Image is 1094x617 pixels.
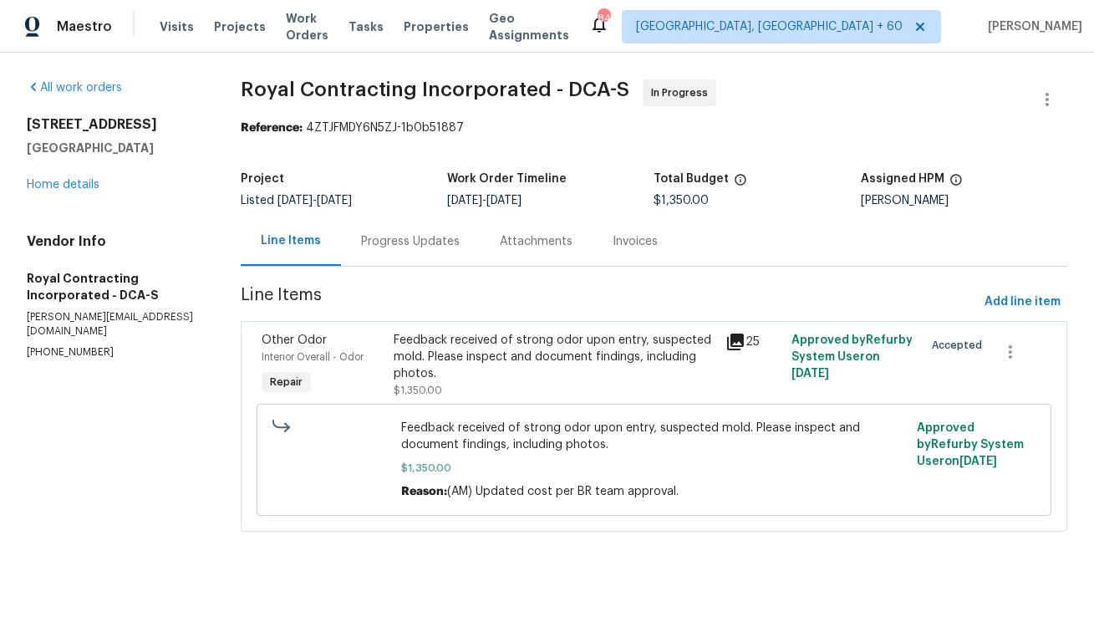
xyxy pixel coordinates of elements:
div: 4ZTJFMDY6N5ZJ-1b0b51887 [241,120,1067,136]
h5: Work Order Timeline [447,173,567,185]
span: Feedback received of strong odor upon entry, suspected mold. Please inspect and document findings... [401,420,907,453]
span: Approved by Refurby System User on [791,334,913,380]
span: In Progress [651,84,715,101]
h5: Total Budget [654,173,729,185]
span: Interior Overall - Odor [262,352,364,362]
span: Maestro [57,18,112,35]
span: Visits [160,18,194,35]
span: Work Orders [286,10,328,43]
span: Projects [214,18,266,35]
span: - [277,195,352,207]
span: [DATE] [277,195,313,207]
h2: [STREET_ADDRESS] [27,116,201,133]
div: 846 [598,10,609,27]
span: $1,350.00 [394,385,442,395]
span: [DATE] [959,456,997,467]
div: Invoices [613,233,658,250]
span: Tasks [349,21,384,33]
span: Reason: [401,486,447,497]
span: The hpm assigned to this work order. [949,173,963,195]
span: (AM) Updated cost per BR team approval. [447,486,679,497]
span: Royal Contracting Incorporated - DCA-S [241,79,629,99]
span: Add line item [985,292,1061,313]
a: Home details [27,179,99,191]
h5: Project [241,173,284,185]
span: [GEOGRAPHIC_DATA], [GEOGRAPHIC_DATA] + 60 [636,18,903,35]
span: [DATE] [791,368,829,380]
b: Reference: [241,122,303,134]
span: [DATE] [317,195,352,207]
p: [PERSON_NAME][EMAIL_ADDRESS][DOMAIN_NAME] [27,310,201,339]
span: Properties [404,18,469,35]
h4: Vendor Info [27,233,201,250]
span: $1,350.00 [401,460,907,477]
span: [PERSON_NAME] [981,18,1082,35]
div: Line Items [261,232,321,249]
span: Line Items [241,287,978,318]
button: Add line item [978,287,1067,318]
span: The total cost of line items that have been proposed by Opendoor. This sum includes line items th... [734,173,747,195]
a: All work orders [27,82,122,94]
h5: Assigned HPM [861,173,944,185]
span: Other Odor [262,334,327,346]
span: Accepted [932,337,989,354]
div: Feedback received of strong odor upon entry, suspected mold. Please inspect and document findings... [394,332,715,382]
span: Approved by Refurby System User on [917,422,1024,467]
div: 25 [725,332,781,352]
div: Attachments [500,233,572,250]
span: $1,350.00 [654,195,709,207]
h5: Royal Contracting Incorporated - DCA-S [27,270,201,303]
span: - [447,195,522,207]
h5: [GEOGRAPHIC_DATA] [27,140,201,156]
p: [PHONE_NUMBER] [27,345,201,359]
span: [DATE] [486,195,522,207]
div: Progress Updates [361,233,460,250]
div: [PERSON_NAME] [861,195,1067,207]
span: Repair [263,374,309,390]
span: Geo Assignments [489,10,569,43]
span: [DATE] [447,195,482,207]
span: Listed [241,195,352,207]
